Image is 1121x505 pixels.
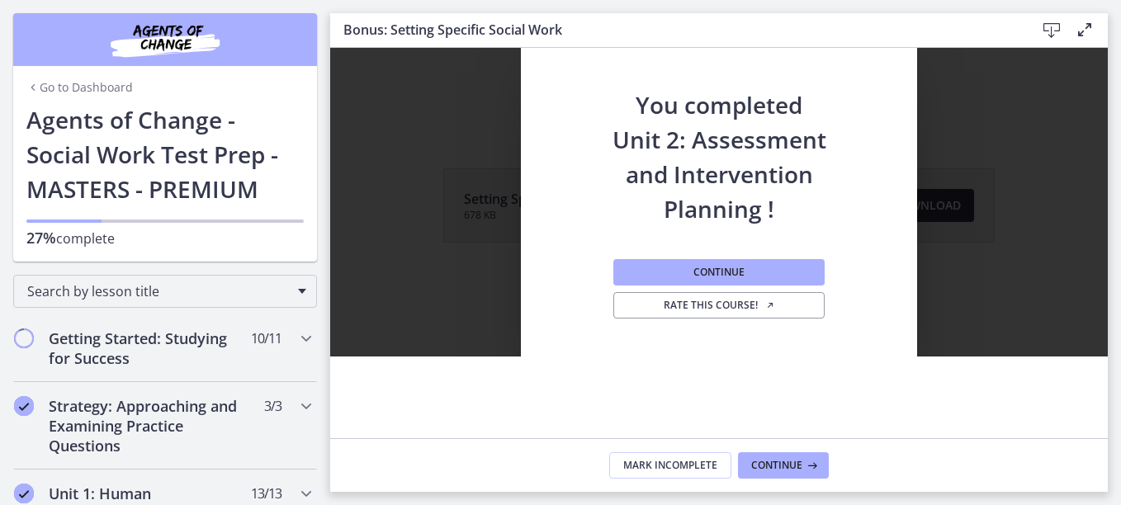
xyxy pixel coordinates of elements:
[26,79,133,96] a: Go to Dashboard
[13,275,317,308] div: Search by lesson title
[49,396,250,455] h2: Strategy: Approaching and Examining Practice Questions
[613,292,825,319] a: Rate this course! Opens in a new window
[693,266,745,279] span: Continue
[623,459,717,472] span: Mark Incomplete
[343,20,1009,40] h3: Bonus: Setting Specific Social Work
[613,259,825,286] button: Continue
[49,328,250,368] h2: Getting Started: Studying for Success
[765,300,775,310] i: Opens in a new window
[26,102,304,206] h1: Agents of Change - Social Work Test Prep - MASTERS - PREMIUM
[66,20,264,59] img: Agents of Change
[251,328,281,348] span: 10 / 11
[26,228,56,248] span: 27%
[664,299,775,312] span: Rate this course!
[14,396,34,416] i: Completed
[609,452,731,479] button: Mark Incomplete
[264,396,281,416] span: 3 / 3
[14,484,34,503] i: Completed
[251,484,281,503] span: 13 / 13
[751,459,802,472] span: Continue
[738,452,829,479] button: Continue
[27,282,290,300] span: Search by lesson title
[610,54,828,226] h2: You completed Unit 2: Assessment and Intervention Planning !
[26,228,304,248] p: complete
